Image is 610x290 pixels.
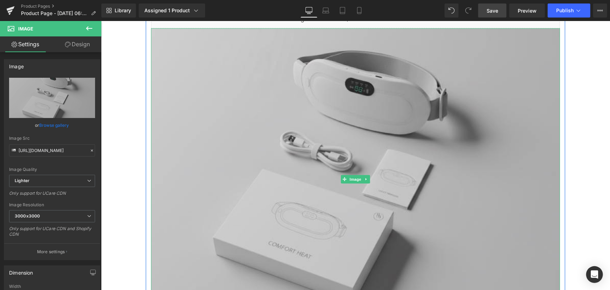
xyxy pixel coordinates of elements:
[461,4,475,18] button: Redo
[15,178,29,183] b: Lighter
[9,226,95,242] div: Only support for UCare CDN and Shopify CDN
[445,4,459,18] button: Undo
[115,7,131,14] span: Library
[548,4,590,18] button: Publish
[15,213,40,219] b: 3000x3000
[9,191,95,201] div: Only support for UCare CDN
[593,4,607,18] button: More
[21,4,101,9] a: Product Pages
[9,122,95,129] div: or
[9,167,95,172] div: Image Quality
[301,4,317,18] a: Desktop
[9,284,95,289] div: Width
[334,4,351,18] a: Tablet
[9,60,24,69] div: Image
[518,7,537,14] span: Preview
[9,266,33,276] div: Dimension
[18,26,33,32] span: Image
[101,4,136,18] a: New Library
[351,4,368,18] a: Mobile
[144,7,200,14] div: Assigned 1 Product
[52,36,103,52] a: Design
[4,243,100,260] button: More settings
[509,4,545,18] a: Preview
[487,7,498,14] span: Save
[40,119,69,131] a: Browse gallery
[21,11,88,16] span: Product Page - [DATE] 06:47:55
[262,154,269,163] a: Expand / Collapse
[9,144,95,157] input: Link
[9,136,95,141] div: Image Src
[556,8,574,13] span: Publish
[317,4,334,18] a: Laptop
[37,249,65,255] p: More settings
[247,154,262,163] span: Image
[9,202,95,207] div: Image Resolution
[586,266,603,283] div: Open Intercom Messenger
